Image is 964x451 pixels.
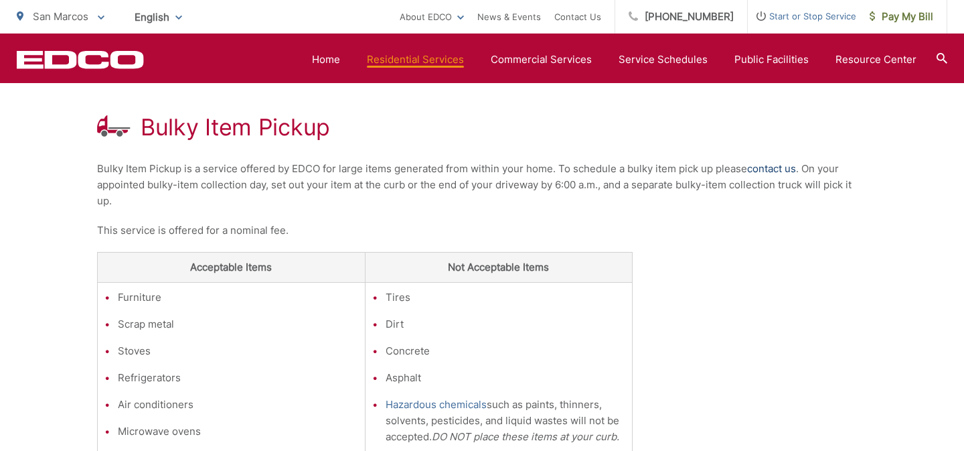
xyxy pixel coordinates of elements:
p: This service is offered for a nominal fee. [97,222,867,239]
li: Concrete [386,343,626,359]
li: Stoves [118,343,358,359]
li: Dirt [386,316,626,332]
a: Resource Center [835,52,916,68]
strong: Acceptable Items [190,261,272,273]
span: Pay My Bill [870,9,933,25]
li: Furniture [118,289,358,306]
li: Air conditioners [118,397,358,413]
p: Bulky Item Pickup is a service offered by EDCO for large items generated from within your home. T... [97,161,867,209]
span: English [125,5,192,29]
a: Public Facilities [734,52,809,68]
a: Home [312,52,340,68]
a: Service Schedules [619,52,708,68]
a: EDCD logo. Return to the homepage. [17,50,144,69]
li: Asphalt [386,370,626,386]
a: News & Events [477,9,541,25]
li: Tires [386,289,626,306]
h1: Bulky Item Pickup [141,114,330,141]
a: contact us [747,161,796,177]
a: Contact Us [554,9,601,25]
a: Residential Services [367,52,464,68]
span: San Marcos [33,10,88,23]
a: Hazardous chemicals [386,397,487,413]
a: Commercial Services [491,52,592,68]
li: Refrigerators [118,370,358,386]
em: DO NOT place these items at your curb. [432,430,619,443]
a: About EDCO [400,9,464,25]
li: such as paints, thinners, solvents, pesticides, and liquid wastes will not be accepted. [386,397,626,445]
li: Microwave ovens [118,424,358,440]
li: Scrap metal [118,316,358,332]
strong: Not Acceptable Items [448,261,549,273]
